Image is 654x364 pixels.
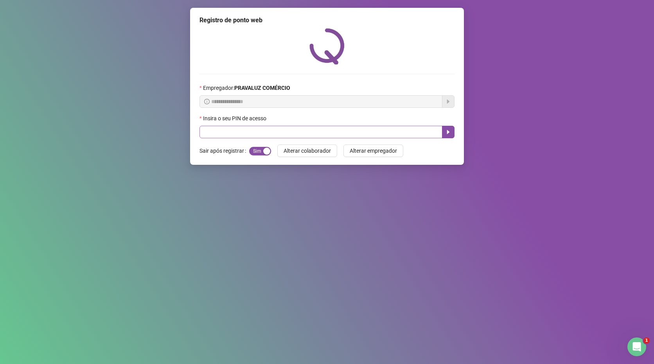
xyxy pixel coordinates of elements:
span: Alterar colaborador [284,146,331,155]
label: Sair após registrar [199,145,249,157]
strong: PRAVALUZ COMÉRCIO [234,85,290,91]
span: info-circle [204,99,210,104]
label: Insira o seu PIN de acesso [199,114,271,123]
span: caret-right [445,129,451,135]
iframe: Intercom live chat [627,337,646,356]
div: Registro de ponto web [199,16,455,25]
button: Alterar colaborador [277,145,337,157]
span: Empregador : [203,84,290,92]
img: QRPoint [309,28,345,64]
span: Alterar empregador [350,146,397,155]
span: 1 [643,337,650,344]
button: Alterar empregador [343,145,403,157]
